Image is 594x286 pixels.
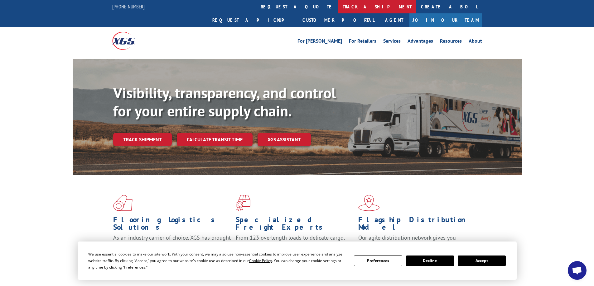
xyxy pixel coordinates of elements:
[78,241,517,280] div: Cookie Consent Prompt
[113,195,133,211] img: xgs-icon-total-supply-chain-intelligence-red
[469,39,482,45] a: About
[113,133,172,146] a: Track shipment
[177,133,253,146] a: Calculate transit time
[113,216,231,234] h1: Flooring Logistics Solutions
[258,133,311,146] a: XGS ASSISTANT
[354,256,402,266] button: Preferences
[408,39,433,45] a: Advantages
[297,39,342,45] a: For [PERSON_NAME]
[458,256,506,266] button: Accept
[358,195,380,211] img: xgs-icon-flagship-distribution-model-red
[236,216,354,234] h1: Specialized Freight Experts
[568,261,587,280] a: Open chat
[113,83,336,120] b: Visibility, transparency, and control for your entire supply chain.
[113,234,231,256] span: As an industry carrier of choice, XGS has brought innovation and dedication to flooring logistics...
[379,13,409,27] a: Agent
[298,13,379,27] a: Customer Portal
[112,3,145,10] a: [PHONE_NUMBER]
[358,234,473,249] span: Our agile distribution network gives you nationwide inventory management on demand.
[124,265,145,270] span: Preferences
[383,39,401,45] a: Services
[440,39,462,45] a: Resources
[236,195,250,211] img: xgs-icon-focused-on-flooring-red
[249,258,272,263] span: Cookie Policy
[358,216,476,234] h1: Flagship Distribution Model
[208,13,298,27] a: Request a pickup
[406,256,454,266] button: Decline
[409,13,482,27] a: Join Our Team
[236,234,354,262] p: From 123 overlength loads to delicate cargo, our experienced staff knows the best way to move you...
[349,39,376,45] a: For Retailers
[88,251,346,270] div: We use essential cookies to make our site work. With your consent, we may also use non-essential ...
